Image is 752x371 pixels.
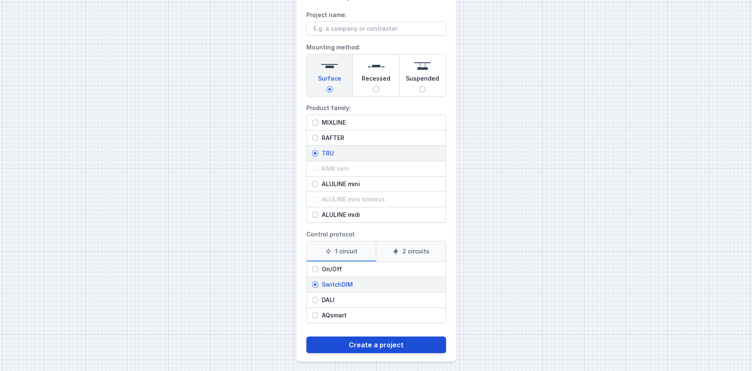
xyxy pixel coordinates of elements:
span: ALULINE mini [318,180,441,188]
input: ALULINE mini [312,181,318,187]
button: Create a project [306,337,446,353]
label: 1 circuit [307,241,376,261]
input: On/Off [312,266,318,273]
label: Product family: [306,101,446,223]
img: surface.svg [321,58,338,74]
input: MIXLINE [312,119,318,126]
span: Surface [318,74,341,86]
span: On/Off [318,265,441,273]
input: AQsmart [312,312,318,319]
input: Project name: [306,22,446,36]
span: Suspended [406,74,439,86]
span: RAFTER [318,134,441,142]
span: SwitchDIM [318,280,441,289]
img: suspended.svg [414,58,431,74]
span: ALULINE midi [318,211,441,219]
input: Suspended [419,86,426,93]
img: recessed.svg [368,58,385,74]
span: Recessed [362,74,390,86]
label: Project name: [306,8,446,36]
label: Control protocol: [306,228,446,323]
span: TRU [318,149,441,157]
input: ALULINE midi [312,211,318,218]
span: AQsmart [318,311,441,319]
input: RAFTER [312,135,318,141]
input: Surface [326,86,333,93]
input: DALI [312,297,318,303]
input: SwitchDIM [312,281,318,288]
input: Recessed [373,86,380,93]
input: TRU [312,150,318,157]
span: DALI [318,296,441,304]
label: Mounting method: [306,41,446,96]
label: 2 circuits [376,241,446,261]
span: MIXLINE [318,118,441,127]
